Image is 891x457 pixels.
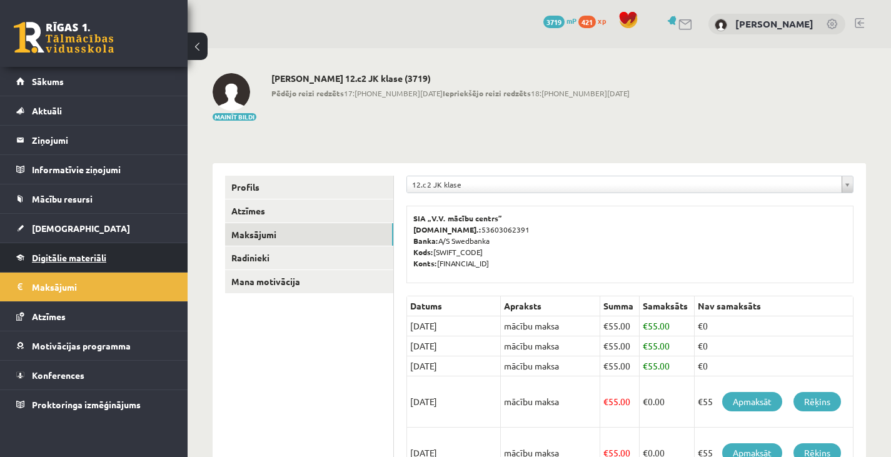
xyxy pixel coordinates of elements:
[598,16,606,26] span: xp
[603,396,608,407] span: €
[603,360,608,371] span: €
[643,340,648,351] span: €
[501,316,600,336] td: mācību maksa
[413,224,481,234] b: [DOMAIN_NAME].:
[32,399,141,410] span: Proktoringa izmēģinājums
[225,176,393,199] a: Profils
[407,376,501,428] td: [DATE]
[407,316,501,336] td: [DATE]
[16,302,172,331] a: Atzīmes
[225,199,393,223] a: Atzīmes
[32,340,131,351] span: Motivācijas programma
[14,22,114,53] a: Rīgas 1. Tālmācības vidusskola
[16,243,172,272] a: Digitālie materiāli
[16,184,172,213] a: Mācību resursi
[32,369,84,381] span: Konferences
[600,356,640,376] td: 55.00
[501,296,600,316] th: Apraksts
[694,356,853,376] td: €0
[443,88,531,98] b: Iepriekšējo reizi redzēts
[32,105,62,116] span: Aktuāli
[32,126,172,154] legend: Ziņojumi
[501,336,600,356] td: mācību maksa
[225,246,393,269] a: Radinieki
[694,316,853,336] td: €0
[600,376,640,428] td: 55.00
[225,270,393,293] a: Mana motivācija
[413,236,438,246] b: Banka:
[603,340,608,351] span: €
[543,16,565,28] span: 3719
[722,392,782,411] a: Apmaksāt
[578,16,596,28] span: 421
[715,19,727,31] img: Nikoletta Nikolajenko
[501,356,600,376] td: mācību maksa
[271,73,630,84] h2: [PERSON_NAME] 12.c2 JK klase (3719)
[694,296,853,316] th: Nav samaksāts
[639,356,694,376] td: 55.00
[32,155,172,184] legend: Informatīvie ziņojumi
[407,356,501,376] td: [DATE]
[694,336,853,356] td: €0
[600,316,640,336] td: 55.00
[578,16,612,26] a: 421 xp
[407,336,501,356] td: [DATE]
[603,320,608,331] span: €
[32,273,172,301] legend: Maksājumi
[32,223,130,234] span: [DEMOGRAPHIC_DATA]
[643,396,648,407] span: €
[543,16,576,26] a: 3719 mP
[407,296,501,316] th: Datums
[16,273,172,301] a: Maksājumi
[16,331,172,360] a: Motivācijas programma
[16,214,172,243] a: [DEMOGRAPHIC_DATA]
[639,376,694,428] td: 0.00
[16,155,172,184] a: Informatīvie ziņojumi
[32,76,64,87] span: Sākums
[566,16,576,26] span: mP
[16,361,172,389] a: Konferences
[413,258,437,268] b: Konts:
[501,376,600,428] td: mācību maksa
[225,223,393,246] a: Maksājumi
[694,376,853,428] td: €55
[32,252,106,263] span: Digitālie materiāli
[32,311,66,322] span: Atzīmes
[600,296,640,316] th: Summa
[639,336,694,356] td: 55.00
[16,390,172,419] a: Proktoringa izmēģinājums
[16,67,172,96] a: Sākums
[413,247,433,257] b: Kods:
[643,320,648,331] span: €
[600,336,640,356] td: 55.00
[32,193,93,204] span: Mācību resursi
[16,126,172,154] a: Ziņojumi
[412,176,837,193] span: 12.c2 JK klase
[16,96,172,125] a: Aktuāli
[639,316,694,336] td: 55.00
[643,360,648,371] span: €
[271,88,630,99] span: 17:[PHONE_NUMBER][DATE] 18:[PHONE_NUMBER][DATE]
[735,18,813,30] a: [PERSON_NAME]
[639,296,694,316] th: Samaksāts
[271,88,344,98] b: Pēdējo reizi redzēts
[793,392,841,411] a: Rēķins
[213,73,250,111] img: Nikoletta Nikolajenko
[213,113,256,121] button: Mainīt bildi
[407,176,853,193] a: 12.c2 JK klase
[413,213,503,223] b: SIA „V.V. mācību centrs”
[413,213,847,269] p: 53603062391 A/S Swedbanka [SWIFT_CODE] [FINANCIAL_ID]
